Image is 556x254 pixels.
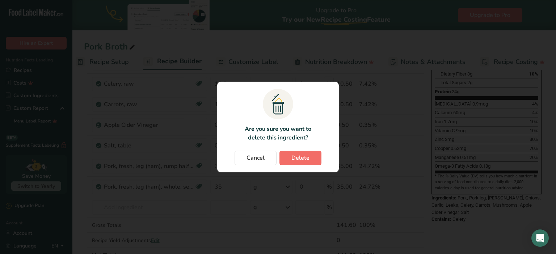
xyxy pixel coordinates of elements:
span: Cancel [247,154,265,162]
span: Delete [291,154,309,162]
div: Open Intercom Messenger [531,229,549,247]
button: Delete [279,151,321,165]
p: Are you sure you want to delete this ingredient? [240,125,315,142]
button: Cancel [235,151,277,165]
